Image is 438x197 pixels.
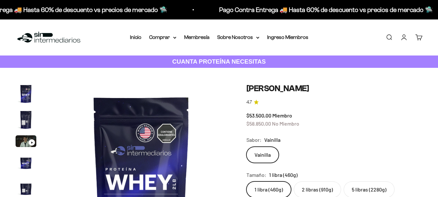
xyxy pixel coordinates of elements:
[16,109,36,132] button: Ir al artículo 2
[272,120,299,127] span: No Miembro
[264,136,280,144] span: Vainilla
[246,99,422,106] a: 4.74.7 de 5.0 estrellas
[16,83,36,106] button: Ir al artículo 1
[16,152,36,173] img: Proteína Whey - Vainilla
[246,136,262,144] legend: Sabor:
[130,34,141,40] a: Inicio
[246,99,252,106] span: 4.7
[267,34,308,40] a: Ingreso Miembros
[246,112,271,118] span: $53.500,00
[184,34,209,40] a: Membresía
[16,135,36,149] button: Ir al artículo 3
[149,33,176,42] summary: Comprar
[246,120,271,127] span: $58.850,00
[246,83,422,93] h1: [PERSON_NAME]
[246,171,266,179] legend: Tamaño:
[272,112,292,118] span: Miembro
[16,83,36,104] img: Proteína Whey - Vainilla
[16,152,36,175] button: Ir al artículo 4
[217,33,259,42] summary: Sobre Nosotros
[172,58,266,65] strong: CUANTA PROTEÍNA NECESITAS
[217,5,430,15] p: Pago Contra Entrega 🚚 Hasta 60% de descuento vs precios de mercado 🛸
[269,171,298,179] span: 1 libra (460g)
[16,109,36,130] img: Proteína Whey - Vainilla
